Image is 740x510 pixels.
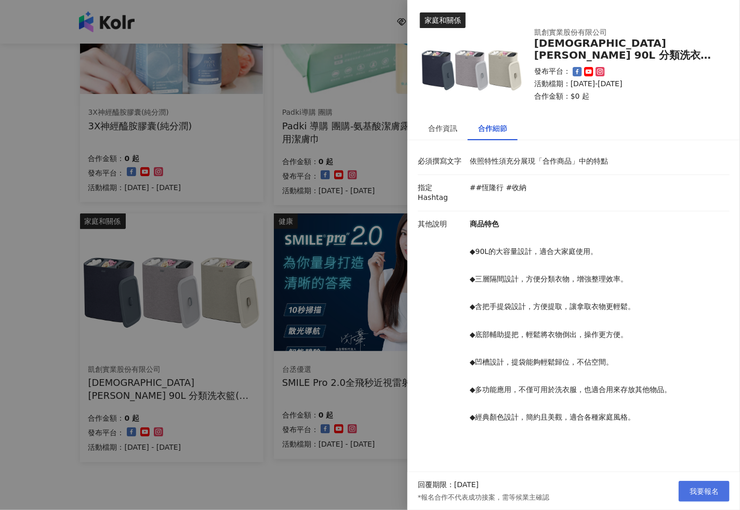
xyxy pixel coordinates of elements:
p: ◆經典顏色設計，簡約且美觀，適合各種家庭風格。 [470,412,724,423]
p: 其他說明 [418,219,465,230]
button: 我要報名 [679,481,730,502]
p: 回覆期限：[DATE] [418,480,479,490]
p: ◆凹槽設計，提袋能夠輕鬆歸位，不佔空間。 [470,357,724,368]
span: 我要報名 [690,487,719,495]
p: ◆三層隔間設計，方便分類衣物，增強整理效率。 [470,274,724,285]
p: 依照特性須充分展現「合作商品」中的特點 [470,156,724,167]
p: *報名合作不代表成功接案，需等候業主確認 [418,493,550,502]
p: 指定 Hashtag [418,183,465,203]
img: 英國Joseph Joseph Tota 90L 分類洗衣籃(三格) [420,12,524,116]
p: ◆含把手提袋設計，方便提取，讓拿取衣物更輕鬆。 [470,302,724,312]
p: 合作金額： $0 起 [534,91,717,102]
div: 凱創實業股份有限公司 [534,28,701,38]
p: 活動檔期：[DATE]-[DATE] [534,79,717,89]
p: ◆多功能應用，不僅可用於洗衣服，也適合用來存放其他物品。 [470,385,724,395]
div: [DEMOGRAPHIC_DATA][PERSON_NAME] 90L 分類洗衣籃(三格) [534,37,717,61]
p: ◆90L的大容量設計，適合大家庭使用。 [470,247,724,257]
p: ##恆隆行 #收納 [470,183,527,193]
p: ◆底部輔助提把，輕鬆將衣物倒出，操作更方便。 [470,330,724,340]
div: 合作資訊 [428,123,457,134]
p: 發布平台： [534,66,571,77]
div: 家庭和關係 [420,12,466,28]
div: 合作細節 [478,123,507,134]
p: 必須撰寫文字 [418,156,465,167]
strong: 商品特色 [470,220,499,228]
